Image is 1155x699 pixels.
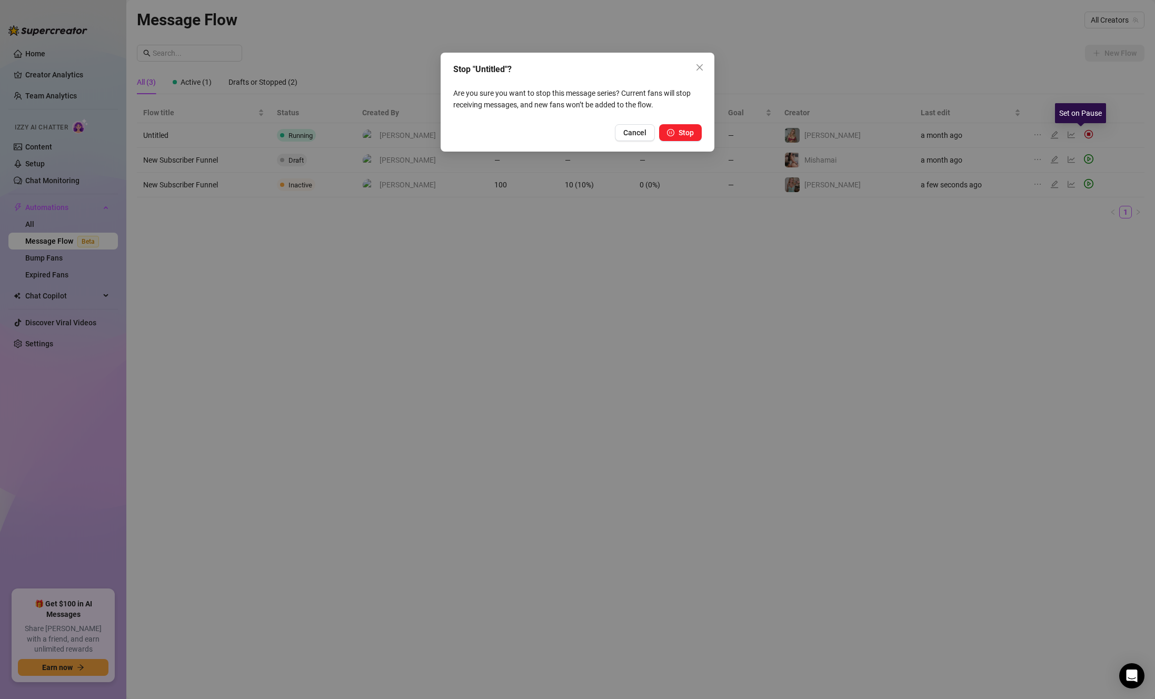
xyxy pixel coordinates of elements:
[691,59,708,76] button: Close
[691,63,708,72] span: Close
[623,128,646,137] span: Cancel
[667,129,674,136] span: pause-circle
[453,87,702,111] p: Are you sure you want to stop this message series? Current fans will stop receiving messages, and...
[695,63,704,72] span: close
[453,63,702,76] div: Stop "Untitled"?
[615,124,655,141] button: Cancel
[659,124,702,141] button: Stop
[1119,663,1144,688] div: Open Intercom Messenger
[679,128,694,137] span: Stop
